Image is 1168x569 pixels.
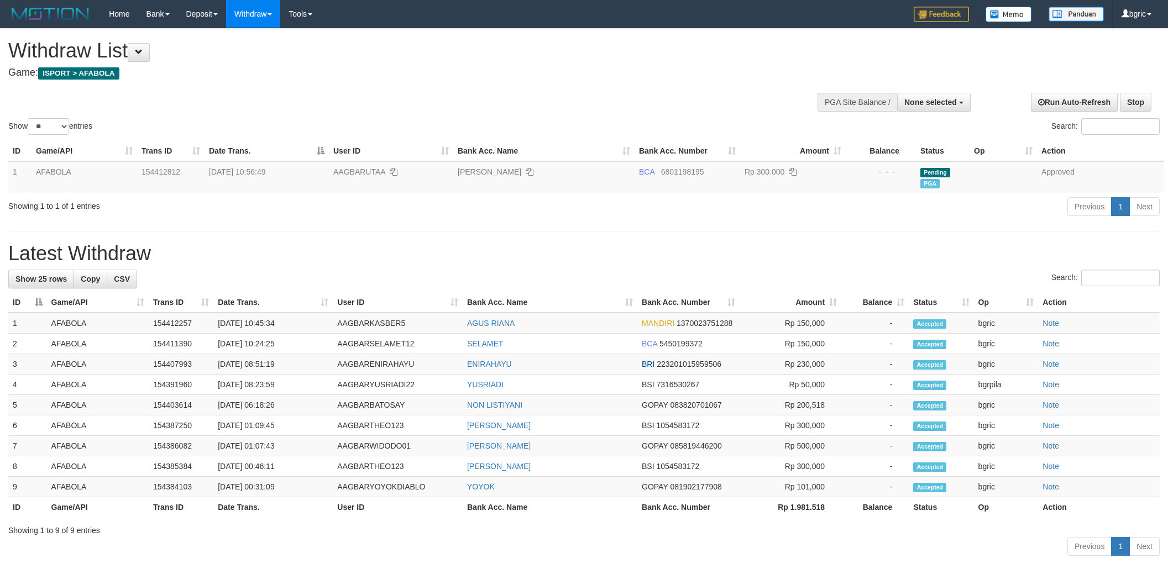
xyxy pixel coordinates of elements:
[1129,197,1160,216] a: Next
[47,415,149,436] td: AFABOLA
[333,375,463,395] td: AAGBARYUSRIADI22
[841,436,909,456] td: -
[107,270,137,288] a: CSV
[47,375,149,395] td: AFABOLA
[841,334,909,354] td: -
[8,313,47,334] td: 1
[8,270,74,288] a: Show 25 rows
[841,395,909,415] td: -
[897,93,971,112] button: None selected
[974,292,1039,313] th: Op: activate to sort column ascending
[8,520,1160,536] div: Showing 1 to 9 of 9 entries
[467,441,531,450] a: [PERSON_NAME]
[142,167,180,176] span: 154412812
[841,415,909,436] td: -
[149,477,213,497] td: 154384103
[149,292,213,313] th: Trans ID: activate to sort column ascending
[740,497,841,518] th: Rp 1.981.518
[213,436,333,456] td: [DATE] 01:07:43
[974,415,1039,436] td: bgric
[149,334,213,354] td: 154411390
[909,292,973,313] th: Status: activate to sort column ascending
[47,395,149,415] td: AFABOLA
[670,482,721,491] span: Copy 081902177908 to clipboard
[974,313,1039,334] td: bgric
[8,436,47,456] td: 7
[333,395,463,415] td: AAGBARBATOSAY
[213,395,333,415] td: [DATE] 06:18:26
[81,275,100,283] span: Copy
[642,462,654,471] span: BSI
[8,161,32,193] td: 1
[657,360,721,368] span: Copy 223201015959506 to clipboard
[913,462,946,472] span: Accepted
[8,395,47,415] td: 5
[1043,380,1059,389] a: Note
[1043,462,1059,471] a: Note
[1043,360,1059,368] a: Note
[467,482,495,491] a: YOYOK
[32,141,137,161] th: Game/API: activate to sort column ascending
[740,456,841,477] td: Rp 300,000
[974,497,1039,518] th: Op
[740,141,846,161] th: Amount: activate to sort column ascending
[467,360,512,368] a: ENIRAHAYU
[32,161,137,193] td: AFABOLA
[642,360,654,368] span: BRI
[333,436,463,456] td: AAGBARWIDODO01
[850,166,912,177] div: - - -
[642,482,668,491] span: GOPAY
[740,375,841,395] td: Rp 50,000
[974,354,1039,375] td: bgric
[913,422,946,431] span: Accepted
[916,141,970,161] th: Status
[970,141,1037,161] th: Op: activate to sort column ascending
[986,7,1032,22] img: Button%20Memo.svg
[642,380,654,389] span: BSI
[149,395,213,415] td: 154403614
[8,456,47,477] td: 8
[656,421,699,430] span: Copy 1054583172 to clipboard
[1111,537,1130,556] a: 1
[1067,537,1112,556] a: Previous
[670,401,721,409] span: Copy 083820701067 to clipboard
[458,167,521,176] a: [PERSON_NAME]
[149,436,213,456] td: 154386082
[333,415,463,436] td: AAGBARTHEO123
[333,334,463,354] td: AAGBARSELAMET12
[333,354,463,375] td: AAGBARENIRAHAYU
[639,167,654,176] span: BCA
[740,436,841,456] td: Rp 500,000
[47,456,149,477] td: AFABOLA
[740,354,841,375] td: Rp 230,000
[913,381,946,390] span: Accepted
[8,375,47,395] td: 4
[1038,497,1160,518] th: Action
[15,275,67,283] span: Show 25 rows
[8,334,47,354] td: 2
[670,441,721,450] span: Copy 085819446200 to clipboard
[8,40,768,62] h1: Withdraw List
[1067,197,1112,216] a: Previous
[137,141,205,161] th: Trans ID: activate to sort column ascending
[8,196,478,212] div: Showing 1 to 1 of 1 entries
[8,497,47,518] th: ID
[467,401,522,409] a: NON LISTIYANI
[974,395,1039,415] td: bgric
[467,421,531,430] a: [PERSON_NAME]
[329,141,453,161] th: User ID: activate to sort column ascending
[913,483,946,492] span: Accepted
[974,436,1039,456] td: bgric
[8,141,32,161] th: ID
[1049,7,1104,22] img: panduan.png
[8,354,47,375] td: 3
[1043,401,1059,409] a: Note
[47,292,149,313] th: Game/API: activate to sort column ascending
[637,292,740,313] th: Bank Acc. Number: activate to sort column ascending
[740,415,841,436] td: Rp 300,000
[920,179,940,188] span: PGA
[74,270,107,288] a: Copy
[1043,441,1059,450] a: Note
[213,497,333,518] th: Date Trans.
[149,375,213,395] td: 154391960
